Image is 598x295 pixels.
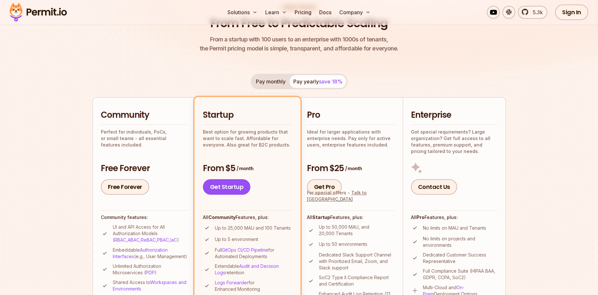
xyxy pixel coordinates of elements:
h1: From Free to Predictable Scaling [210,15,388,31]
span: 5.3k [529,8,543,16]
p: No limits on projects and environments [423,235,498,248]
a: Authorization Interfaces [113,247,168,259]
p: Up to 25,000 MAU and 100 Tenants [215,225,291,231]
h4: All Features, plus: [307,214,395,221]
h4: All Features, plus: [411,214,498,221]
a: Audit and Decision Logs [215,263,279,275]
button: Pay monthly [252,75,289,88]
h2: Community [101,109,188,121]
button: Learn [263,6,289,19]
h3: Free Forever [101,163,188,174]
a: Get Pro [307,179,342,195]
p: Up to 50 environments [319,241,367,247]
span: From a startup with 100 users to an enterprise with 1000s of tenants, [200,35,399,44]
a: PDP [146,270,155,275]
p: UI and API Access for All Authorization Models ( , , , , ) [113,224,188,243]
p: for Enhanced Monitoring [215,279,292,292]
a: Free Forever [101,179,149,195]
a: RBAC [114,237,126,243]
p: Full Compliance Suite (HIPAA BAA, GDPR, CCPA, SoC2) [423,268,498,281]
p: Dedicated Slack Support Channel with Prioritized Email, Zoom, and Slack support [319,252,395,271]
h3: From $25 [307,163,395,174]
strong: Community [208,214,236,220]
a: Sign In [555,5,588,20]
h4: Community features: [101,214,188,221]
span: / month [345,165,362,172]
a: ReBAC [141,237,156,243]
h2: Startup [203,109,292,121]
p: No limits on MAU and Tenants [423,225,486,231]
a: PBAC [157,237,169,243]
a: 5.3k [518,6,547,19]
p: Dedicated Customer Success Representative [423,252,498,265]
p: Perfect for individuals, PoCs, or small teams - all essential features included. [101,129,188,148]
button: Company [337,6,373,19]
a: Get Startup [203,179,251,195]
a: Pricing [292,6,314,19]
p: Shared Access to [113,279,188,292]
p: Full for Automated Deployments [215,247,292,260]
p: the Permit pricing model is simple, transparent, and affordable for everyone. [200,35,399,53]
p: Best option for growing products that want to scale fast. Affordable for everyone. Also great for... [203,129,292,148]
strong: Pro [416,214,425,220]
div: For special offers - [307,190,395,202]
h4: All Features, plus: [203,214,292,221]
a: Docs [317,6,334,19]
strong: Startup [312,214,330,220]
button: Solutions [225,6,260,19]
a: IaC [170,237,177,243]
span: / month [236,165,253,172]
h2: Enterprise [411,109,498,121]
p: Up to 5 environment [215,236,258,243]
a: Contact Us [411,179,457,195]
p: Embeddable (e.g., User Management) [113,247,188,260]
p: SoC2 Type II Compliance Report and Certification [319,274,395,287]
a: GitOps CI/CD Pipeline [222,247,268,253]
p: Up to 50,000 MAU, and 20,000 Tenants [319,224,395,237]
img: Permit logo [6,1,70,23]
h3: From $5 [203,163,292,174]
p: Extendable retention [215,263,292,276]
a: Logs Forwarder [215,280,248,285]
a: ABAC [128,237,140,243]
p: Unlimited Authorization Microservices ( ) [113,263,188,276]
h2: Pro [307,109,395,121]
p: Ideal for larger applications with enterprise needs. Pay only for active users, enterprise featur... [307,129,395,148]
p: Got special requirements? Large organization? Get full access to all features, premium support, a... [411,129,498,155]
